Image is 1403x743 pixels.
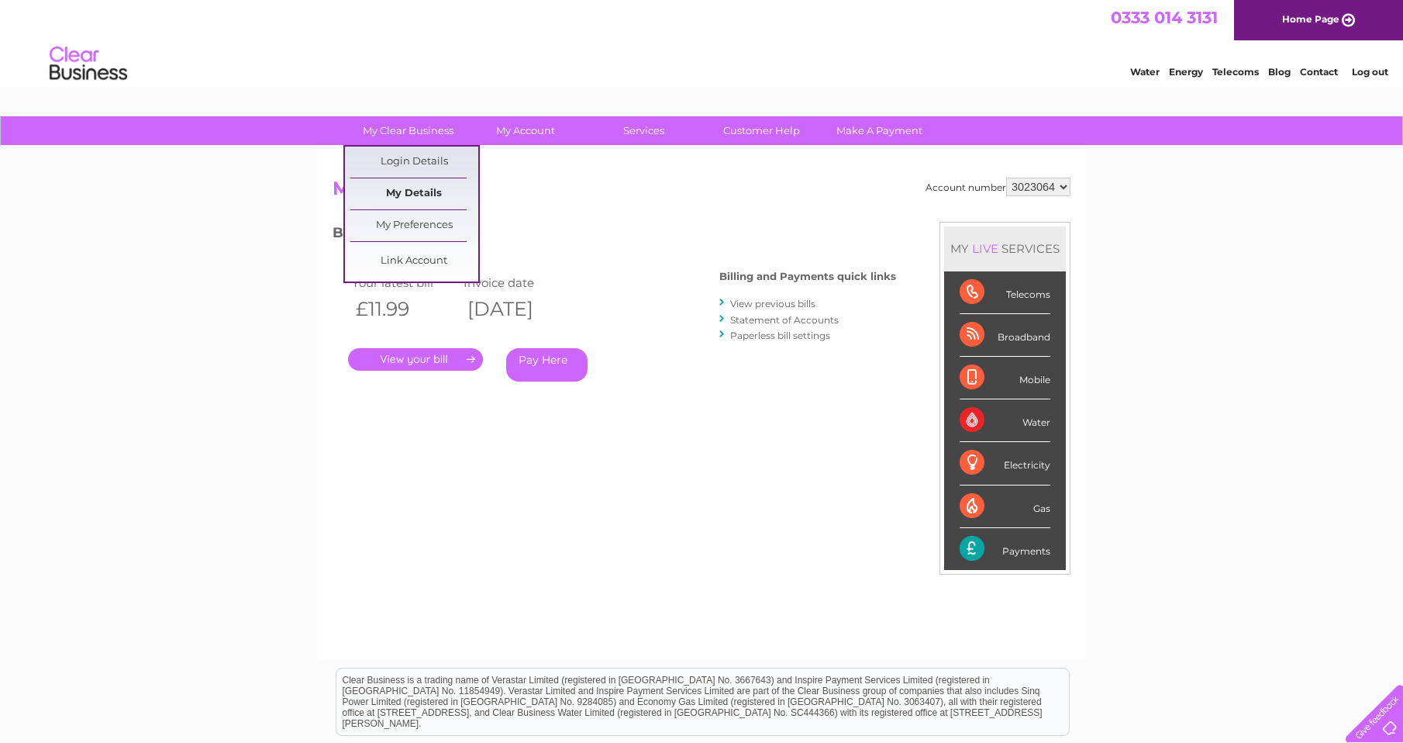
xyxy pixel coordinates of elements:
[350,147,478,178] a: Login Details
[730,330,830,341] a: Paperless bill settings
[350,246,478,277] a: Link Account
[1352,66,1388,78] a: Log out
[1130,66,1160,78] a: Water
[960,486,1050,528] div: Gas
[698,116,826,145] a: Customer Help
[1111,8,1218,27] a: 0333 014 3131
[960,399,1050,442] div: Water
[960,357,1050,399] div: Mobile
[960,271,1050,314] div: Telecoms
[344,116,472,145] a: My Clear Business
[730,314,839,326] a: Statement of Accounts
[49,40,128,88] img: logo.png
[333,178,1070,207] h2: My Account
[1212,66,1259,78] a: Telecoms
[350,178,478,209] a: My Details
[460,272,571,293] td: Invoice date
[969,241,1001,256] div: LIVE
[333,222,896,249] h3: Bills and Payments
[1300,66,1338,78] a: Contact
[580,116,708,145] a: Services
[460,293,571,325] th: [DATE]
[348,293,460,325] th: £11.99
[944,226,1066,271] div: MY SERVICES
[926,178,1070,196] div: Account number
[1268,66,1291,78] a: Blog
[730,298,815,309] a: View previous bills
[336,9,1069,75] div: Clear Business is a trading name of Verastar Limited (registered in [GEOGRAPHIC_DATA] No. 3667643...
[506,348,588,382] a: Pay Here
[350,210,478,241] a: My Preferences
[1169,66,1203,78] a: Energy
[815,116,943,145] a: Make A Payment
[719,271,896,282] h4: Billing and Payments quick links
[462,116,590,145] a: My Account
[960,314,1050,357] div: Broadband
[348,348,483,371] a: .
[960,528,1050,570] div: Payments
[960,442,1050,485] div: Electricity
